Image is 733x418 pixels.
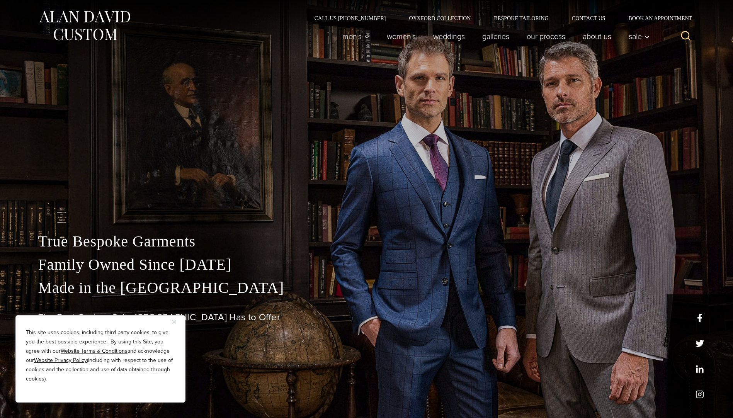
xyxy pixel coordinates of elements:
a: Contact Us [560,15,617,21]
a: Women’s [378,29,424,44]
a: Bespoke Tailoring [482,15,560,21]
p: True Bespoke Garments Family Owned Since [DATE] Made in the [GEOGRAPHIC_DATA] [38,230,695,299]
a: Oxxford Collection [397,15,482,21]
img: Close [173,320,176,324]
button: Close [173,317,182,326]
img: Alan David Custom [38,8,131,43]
a: Call Us [PHONE_NUMBER] [303,15,398,21]
span: Sale [629,32,650,40]
a: Galleries [473,29,518,44]
a: Website Privacy Policy [34,356,87,364]
h1: The Best Custom Suits [GEOGRAPHIC_DATA] Has to Offer [38,312,695,323]
nav: Primary Navigation [333,29,653,44]
button: View Search Form [677,27,695,46]
p: This site uses cookies, including third party cookies, to give you the best possible experience. ... [26,328,175,384]
a: Book an Appointment [617,15,695,21]
nav: Secondary Navigation [303,15,695,21]
a: Our Process [518,29,574,44]
a: Website Terms & Conditions [61,347,128,355]
a: weddings [424,29,473,44]
a: About Us [574,29,620,44]
span: Men’s [342,32,369,40]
